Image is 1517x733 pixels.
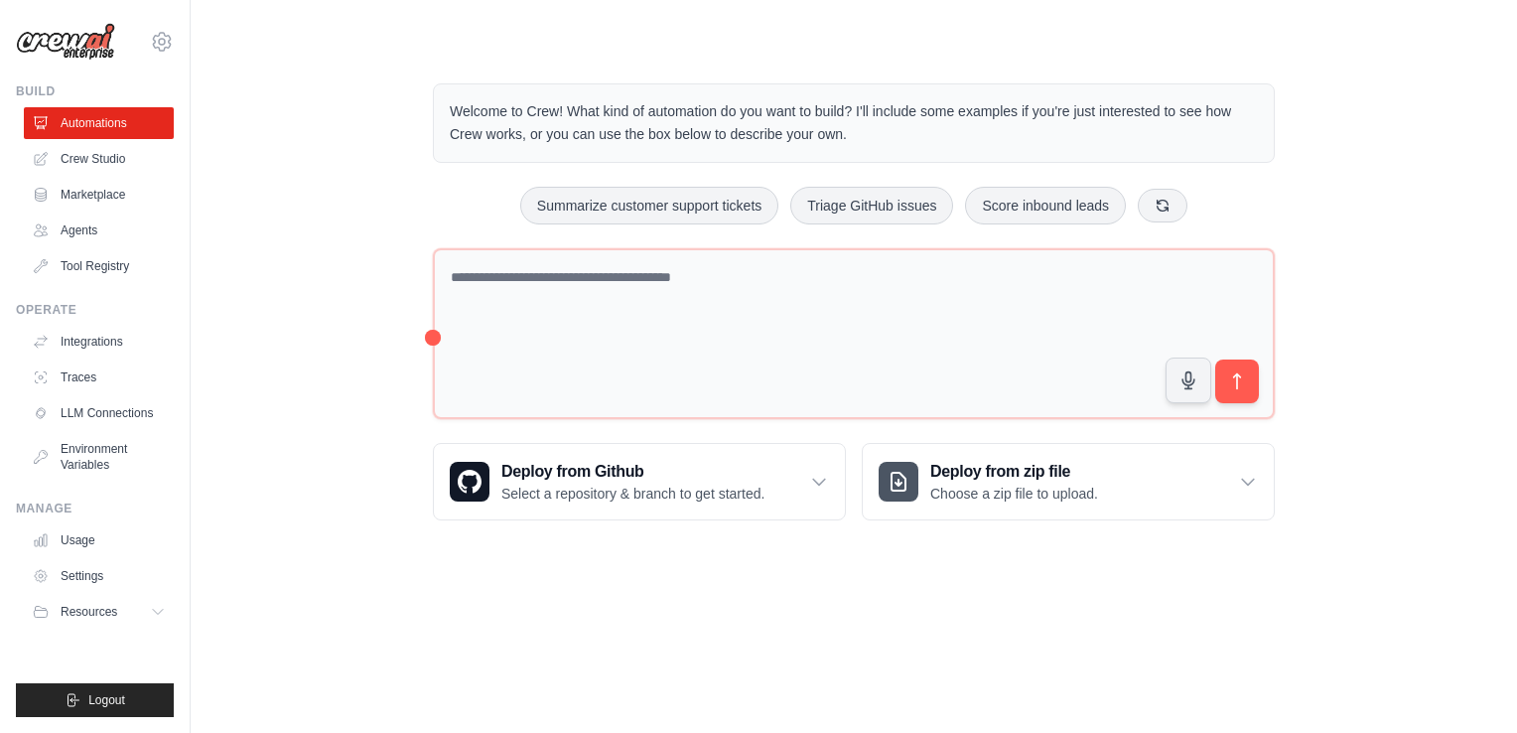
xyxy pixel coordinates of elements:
[501,484,764,504] p: Select a repository & branch to get started.
[24,326,174,358] a: Integrations
[24,362,174,393] a: Traces
[24,143,174,175] a: Crew Studio
[88,692,125,708] span: Logout
[520,187,778,224] button: Summarize customer support tickets
[61,604,117,620] span: Resources
[24,250,174,282] a: Tool Registry
[24,596,174,628] button: Resources
[16,683,174,717] button: Logout
[24,560,174,592] a: Settings
[16,23,115,61] img: Logo
[24,107,174,139] a: Automations
[16,83,174,99] div: Build
[930,484,1098,504] p: Choose a zip file to upload.
[790,187,953,224] button: Triage GitHub issues
[24,397,174,429] a: LLM Connections
[930,460,1098,484] h3: Deploy from zip file
[965,187,1126,224] button: Score inbound leads
[16,302,174,318] div: Operate
[16,501,174,516] div: Manage
[24,433,174,481] a: Environment Variables
[24,215,174,246] a: Agents
[501,460,764,484] h3: Deploy from Github
[450,100,1258,146] p: Welcome to Crew! What kind of automation do you want to build? I'll include some examples if you'...
[24,524,174,556] a: Usage
[24,179,174,211] a: Marketplace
